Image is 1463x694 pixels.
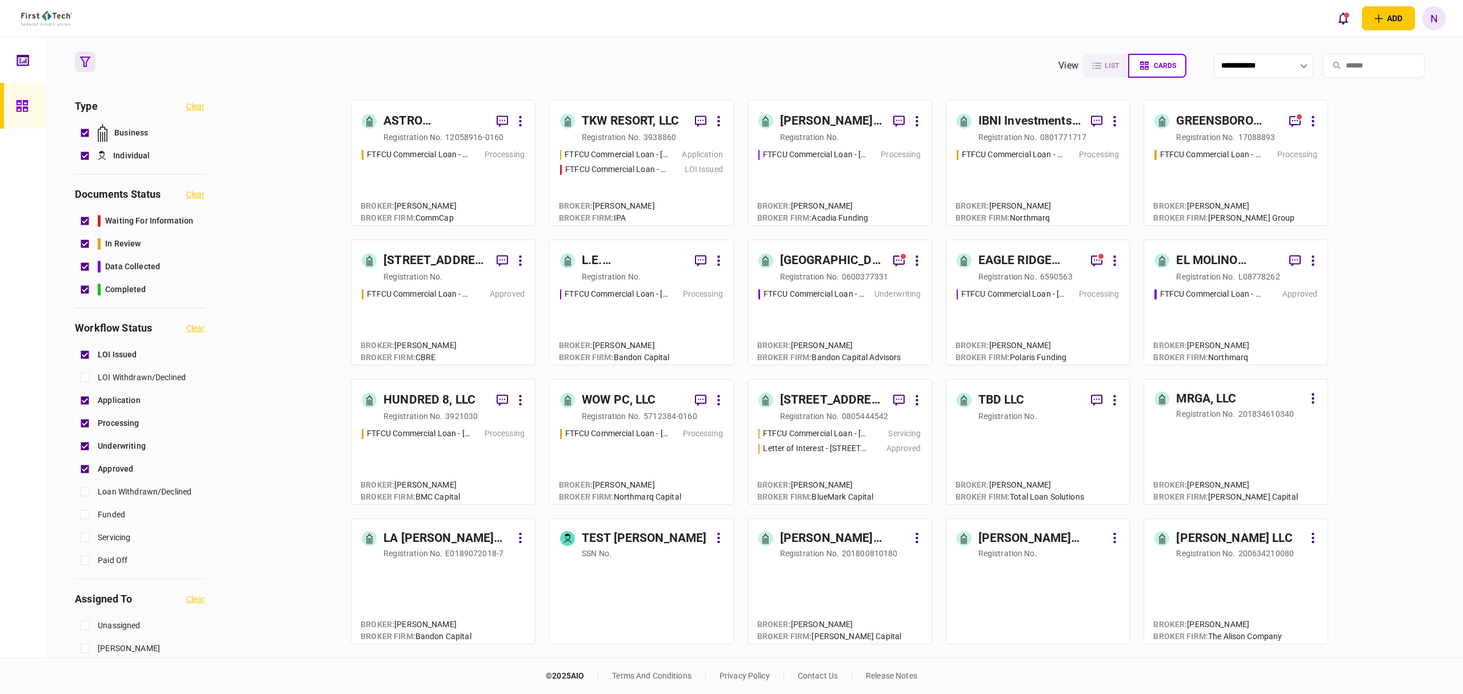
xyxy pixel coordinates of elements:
[1144,240,1328,365] a: EL MOLINO MOBILE HOME PARK, LLCregistration no.L08778262FTFCU Commercial Loan - 1552 W Miracle Mi...
[780,112,884,130] div: [PERSON_NAME] Regency Partners LLC
[1176,131,1235,143] div: registration no.
[98,555,127,567] span: Paid Off
[559,479,681,491] div: [PERSON_NAME]
[757,619,901,631] div: [PERSON_NAME]
[582,391,655,409] div: WOW PC, LLC
[961,288,1065,300] div: FTFCU Commercial Loan - 26095 Kestrel Dr Evan Mills NY
[383,548,442,559] div: registration no.
[1277,149,1317,161] div: Processing
[956,212,1052,224] div: Northmarq
[757,213,812,222] span: broker firm :
[361,201,394,210] span: Broker :
[780,548,839,559] div: registration no.
[367,428,470,440] div: FTFCU Commercial Loan - 3969 Morse Crossing Columbus
[946,240,1130,365] a: EAGLE RIDGE EQUITY LLCregistration no.6590563FTFCU Commercial Loan - 26095 Kestrel Dr Evan Mills ...
[559,212,655,224] div: IPA
[956,492,1010,501] span: broker firm :
[978,529,1106,548] div: [PERSON_NAME] Revocable Trust
[962,149,1065,161] div: FTFCU Commercial Loan - 6 Uvalde Road Houston TX
[1176,252,1280,270] div: EL MOLINO MOBILE HOME PARK, LLC
[956,200,1052,212] div: [PERSON_NAME]
[1422,6,1446,30] div: N
[549,240,734,365] a: L.E. [PERSON_NAME] Properties Inc.registration no.FTFCU Commercial Loan - 25590 Avenue StaffordPr...
[98,643,160,655] span: [PERSON_NAME]
[757,200,868,212] div: [PERSON_NAME]
[582,548,611,559] div: SSN no.
[764,288,866,300] div: FTFCU Commercial Loan - 325 Main Street Little Ferry NJ
[105,215,193,227] span: waiting for information
[98,620,140,632] span: unassigned
[842,271,888,282] div: 0600377331
[1144,518,1328,644] a: [PERSON_NAME] LLCregistration no.200634210080Broker:[PERSON_NAME]broker firm:The Alison Company
[98,463,133,475] span: Approved
[780,529,908,548] div: [PERSON_NAME] COMMONS INVESTMENTS, LLC
[361,212,457,224] div: CommCap
[383,410,442,422] div: registration no.
[361,632,415,641] span: broker firm :
[559,213,614,222] span: broker firm :
[186,595,205,604] button: clear
[565,428,669,440] div: FTFCU Commercial Loan - 2203 Texas Parkway
[98,486,191,498] span: Loan Withdrawn/Declined
[105,284,146,296] span: completed
[780,252,884,270] div: [GEOGRAPHIC_DATA] PASSAIC, LLC
[946,100,1130,226] a: IBNI Investments, LLCregistration no.0801771717FTFCU Commercial Loan - 6 Uvalde Road Houston TX P...
[1153,201,1187,210] span: Broker :
[98,394,140,406] span: Application
[75,101,98,111] h3: Type
[565,149,668,161] div: FTFCU Commercial Loan - 1402 Boone Street
[485,149,525,161] div: Processing
[361,480,394,489] span: Broker :
[1153,632,1208,641] span: broker firm :
[105,261,160,273] span: data collected
[565,288,668,300] div: FTFCU Commercial Loan - 25590 Avenue Stafford
[780,131,839,143] div: registration no.
[75,323,152,333] h3: workflow status
[1153,340,1249,352] div: [PERSON_NAME]
[956,340,1067,352] div: [PERSON_NAME]
[361,619,471,631] div: [PERSON_NAME]
[582,112,679,130] div: TKW RESORT, LLC
[888,428,921,440] div: Servicing
[1176,408,1235,420] div: registration no.
[1153,619,1282,631] div: [PERSON_NAME]
[383,271,442,282] div: registration no.
[361,340,457,352] div: [PERSON_NAME]
[1144,100,1328,226] a: GREENSBORO ESTATES LLCregistration no.17088893FTFCU Commercial Loan - 1770 Allens Circle Greensbo...
[75,189,161,200] h3: documents status
[105,238,141,250] span: in review
[842,548,898,559] div: 201800810180
[367,288,470,300] div: FTFCU Commercial Loan - 7600 Harpers Green Way Chesterfield
[956,491,1084,503] div: Total Loan Solutions
[643,410,697,422] div: 5712384-0160
[485,428,525,440] div: Processing
[780,391,884,409] div: [STREET_ADDRESS], LLC
[757,479,874,491] div: [PERSON_NAME]
[1153,213,1208,222] span: broker firm :
[798,671,838,680] a: contact us
[978,252,1082,270] div: EAGLE RIDGE EQUITY LLC
[757,631,901,643] div: [PERSON_NAME] Capital
[361,213,415,222] span: broker firm :
[1040,271,1073,282] div: 6590563
[582,529,706,548] div: TEST [PERSON_NAME]
[1079,149,1119,161] div: Processing
[956,479,1084,491] div: [PERSON_NAME]
[1153,492,1208,501] span: broker firm :
[978,548,1037,559] div: registration no.
[1176,271,1235,282] div: registration no.
[546,670,598,682] div: © 2025 AIO
[383,529,511,548] div: LA [PERSON_NAME] LLC.
[956,201,989,210] span: Broker :
[757,632,812,641] span: broker firm :
[757,340,901,352] div: [PERSON_NAME]
[1144,379,1328,505] a: MRGA, LLCregistration no.201834610340Broker:[PERSON_NAME]broker firm:[PERSON_NAME] Capital
[186,102,205,111] button: clear
[1058,59,1078,73] div: view
[757,352,901,364] div: Bandon Capital Advisors
[1176,548,1235,559] div: registration no.
[1282,288,1317,300] div: Approved
[445,131,503,143] div: 12058916-0160
[361,353,415,362] span: broker firm :
[1153,491,1297,503] div: [PERSON_NAME] Capital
